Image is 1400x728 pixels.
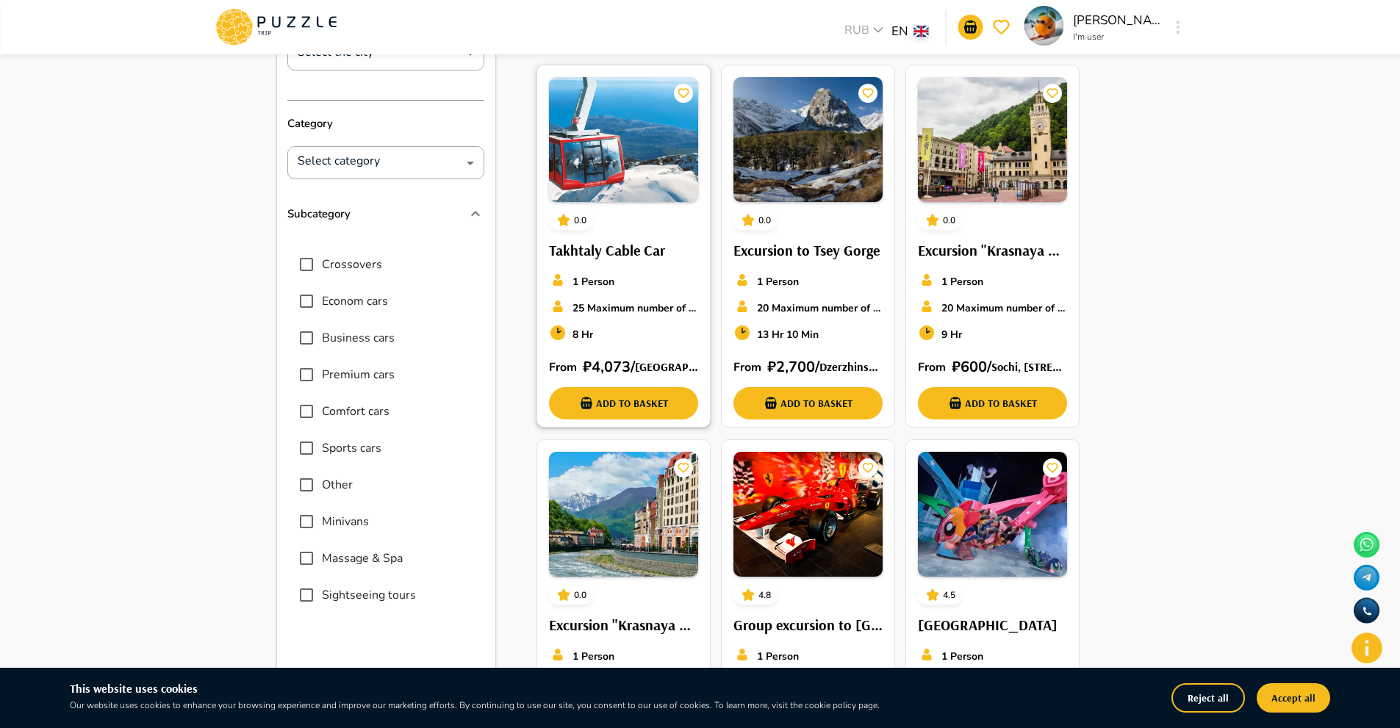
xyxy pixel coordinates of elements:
button: card_icons [553,210,574,231]
p: Subcategory [287,206,351,223]
h6: Excursion "Krasnaya Polyana, [PERSON_NAME]" [918,239,1067,262]
p: 8 Hr [572,327,593,342]
h6: Dzerzhinsky [STREET_ADDRESS] [819,358,883,377]
h6: Takhtaly Cable Car [549,239,698,262]
h6: Excursion "Krasnaya Polyana Olympic Heritage" [549,613,698,637]
h6: [GEOGRAPHIC_DATA] [918,613,1067,637]
img: PuzzleTrip [549,77,698,202]
h6: [GEOGRAPHIC_DATA], [GEOGRAPHIC_DATA], [GEOGRAPHIC_DATA] [635,358,698,377]
p: From [549,358,583,376]
span: Premium cars [322,366,395,383]
span: Crossovers [322,256,382,273]
button: Add to basket [733,387,883,419]
p: I'm user [1073,30,1161,43]
button: card_icons [858,84,877,103]
p: ₽ [767,356,776,378]
img: PuzzleTrip [918,452,1067,577]
p: 600 [961,356,987,378]
span: Econom cars [322,292,388,310]
p: 2,700 [776,356,815,378]
div: RUB [840,21,891,43]
img: PuzzleTrip [733,452,883,577]
img: lang [914,26,929,37]
h6: Excursion to Tsey Gorge [733,239,883,262]
button: card_icons [674,458,693,477]
p: Category [287,101,484,147]
p: 13 Hr 10 Min [757,327,819,342]
button: card_icons [738,210,758,231]
button: Add to basket [918,387,1067,419]
img: PuzzleTrip [549,452,698,577]
h6: This website uses cookies [70,680,952,699]
p: 0.0 [574,588,586,602]
h6: Group excursion to [GEOGRAPHIC_DATA] [733,613,883,637]
span: Business cars [322,329,395,347]
p: From [918,358,952,376]
img: profile_picture PuzzleTrip [1024,6,1064,46]
button: card_icons [922,585,943,605]
p: 4.8 [758,588,771,602]
p: 1 Person [757,274,799,289]
button: card_icons [1043,458,1062,477]
p: 20 Maximum number of seats [941,300,1067,316]
p: [PERSON_NAME] [1073,11,1161,30]
img: PuzzleTrip [733,77,883,202]
p: 4,073 [592,356,631,378]
div: Subcategory [287,237,484,628]
button: Reject all [1171,683,1245,713]
div: Subcategory [287,191,484,237]
button: card_icons [922,210,943,231]
button: card_icons [674,84,693,103]
span: Comfort cars [322,403,390,420]
p: 20 Maximum number of seats [757,300,883,316]
button: card_icons [738,585,758,605]
p: 4.5 [943,588,955,602]
p: Our website uses cookies to enhance your browsing experience and improve our marketing efforts. B... [70,699,952,712]
button: favorite [989,15,1014,40]
button: card_icons [858,458,877,477]
span: Massage & Spa [322,549,403,567]
p: EN [891,22,908,41]
p: ₽ [952,356,961,378]
p: / [631,356,635,378]
button: Add to basket [549,387,698,419]
p: 1 Person [572,649,614,664]
span: Minivans [322,513,369,530]
p: / [815,356,819,378]
h6: Sochi, [STREET_ADDRESS] [991,358,1067,377]
p: 0.0 [574,214,586,227]
p: 0.0 [943,214,955,227]
p: / [987,356,991,378]
p: 0.0 [758,214,771,227]
p: ₽ [583,356,592,378]
span: Other [322,476,353,494]
p: 1 Person [941,649,983,664]
p: 1 Person [757,649,799,664]
button: card_icons [553,585,574,605]
p: 9 Hr [941,327,962,342]
button: card_icons [1043,84,1062,103]
span: Sightseeing tours [322,586,416,604]
span: Sports cars [322,439,381,457]
img: PuzzleTrip [918,77,1067,202]
button: notifications [958,15,983,40]
p: 1 Person [941,274,983,289]
button: Accept all [1257,683,1330,713]
p: 1 Person [572,274,614,289]
p: 25 Maximum number of seats [572,300,698,316]
p: From [733,358,767,376]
